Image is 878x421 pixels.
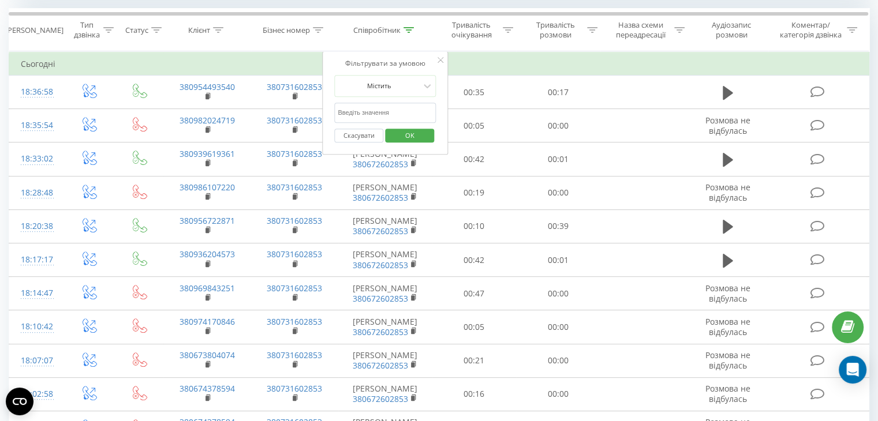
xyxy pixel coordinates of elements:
[21,148,51,170] div: 18:33:02
[9,52,869,76] td: Сьогодні
[516,243,600,277] td: 00:01
[180,249,235,260] a: 380936204573
[394,126,426,144] span: OK
[516,76,600,109] td: 00:17
[267,283,322,294] a: 380731602853
[21,182,51,204] div: 18:28:48
[432,243,516,277] td: 00:42
[263,25,310,35] div: Бізнес номер
[432,109,516,142] td: 00:05
[432,277,516,310] td: 00:47
[267,383,322,394] a: 380731602853
[6,388,33,415] button: Open CMP widget
[526,20,584,40] div: Тривалість розмови
[353,25,401,35] div: Співробітник
[21,249,51,271] div: 18:17:17
[516,109,600,142] td: 00:00
[267,148,322,159] a: 380731602853
[705,115,750,136] span: Розмова не відбулась
[432,377,516,411] td: 00:16
[334,129,383,143] button: Скасувати
[353,225,408,236] a: 380672602853
[180,182,235,193] a: 380986107220
[180,148,235,159] a: 380939619361
[267,349,322,360] a: 380731602853
[180,316,235,327] a: 380974170846
[180,115,235,126] a: 380982024719
[180,349,235,360] a: 380673804074
[125,25,148,35] div: Статус
[705,383,750,404] span: Розмова не відбулась
[705,349,750,371] span: Розмова не відбулась
[432,209,516,243] td: 00:10
[432,310,516,344] td: 00:05
[516,277,600,310] td: 00:00
[516,344,600,377] td: 00:00
[21,114,51,137] div: 18:35:54
[776,20,844,40] div: Коментар/категорія дзвінка
[267,215,322,226] a: 380731602853
[180,283,235,294] a: 380969843251
[353,159,408,170] a: 380672602853
[338,209,432,243] td: [PERSON_NAME]
[338,277,432,310] td: [PERSON_NAME]
[180,81,235,92] a: 380954493540
[516,176,600,209] td: 00:00
[21,383,51,405] div: 18:02:58
[21,349,51,372] div: 18:07:07
[432,176,516,209] td: 00:19
[21,81,51,103] div: 18:36:58
[180,215,235,226] a: 380956722871
[705,316,750,337] span: Розмова не відбулась
[353,326,408,337] a: 380672602853
[338,310,432,344] td: [PERSON_NAME]
[338,377,432,411] td: [PERSON_NAME]
[432,76,516,109] td: 00:35
[5,25,63,35] div: [PERSON_NAME]
[353,393,408,404] a: 380672602853
[188,25,210,35] div: Клієнт
[353,360,408,371] a: 380672602853
[353,192,408,203] a: 380672602853
[338,344,432,377] td: [PERSON_NAME]
[516,310,600,344] td: 00:00
[338,243,432,277] td: [PERSON_NAME]
[267,81,322,92] a: 380731602853
[432,142,516,176] td: 00:42
[180,383,235,394] a: 380674378594
[267,316,322,327] a: 380731602853
[611,20,671,40] div: Назва схеми переадресації
[443,20,500,40] div: Тривалість очікування
[353,260,408,270] a: 380672602853
[338,176,432,209] td: [PERSON_NAME]
[516,377,600,411] td: 00:00
[353,293,408,304] a: 380672602853
[432,344,516,377] td: 00:21
[385,129,434,143] button: OK
[21,315,51,338] div: 18:10:42
[338,142,432,176] td: [PERSON_NAME]
[267,249,322,260] a: 380731602853
[516,209,600,243] td: 00:39
[21,215,51,238] div: 18:20:38
[839,356,866,384] div: Open Intercom Messenger
[705,283,750,304] span: Розмова не відбулась
[21,282,51,305] div: 18:14:47
[73,20,100,40] div: Тип дзвінка
[334,58,436,69] div: Фільтрувати за умовою
[698,20,765,40] div: Аудіозапис розмови
[334,103,436,123] input: Введіть значення
[705,182,750,203] span: Розмова не відбулась
[516,142,600,176] td: 00:01
[267,182,322,193] a: 380731602853
[267,115,322,126] a: 380731602853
